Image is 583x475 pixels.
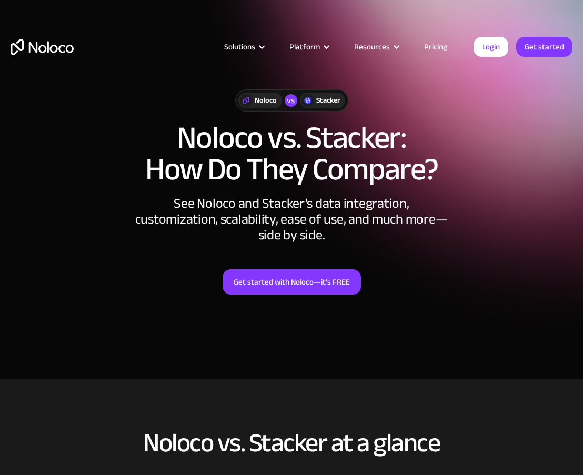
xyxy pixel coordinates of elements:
div: See Noloco and Stacker’s data integration, customization, scalability, ease of use, and much more... [134,196,449,243]
div: Resources [354,40,390,54]
div: Platform [276,40,341,54]
div: Noloco [255,95,277,106]
a: home [11,39,74,55]
div: Stacker [316,95,340,106]
a: Pricing [411,40,460,54]
div: Solutions [211,40,276,54]
div: Platform [289,40,320,54]
h1: Noloco vs. Stacker: How Do They Compare? [11,122,572,185]
div: vs [285,94,297,107]
a: Get started with Noloco—it’s FREE [223,269,361,295]
div: Solutions [224,40,255,54]
h2: Noloco vs. Stacker at a glance [11,429,572,457]
a: Login [474,37,508,57]
a: Get started [516,37,572,57]
div: Resources [341,40,411,54]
